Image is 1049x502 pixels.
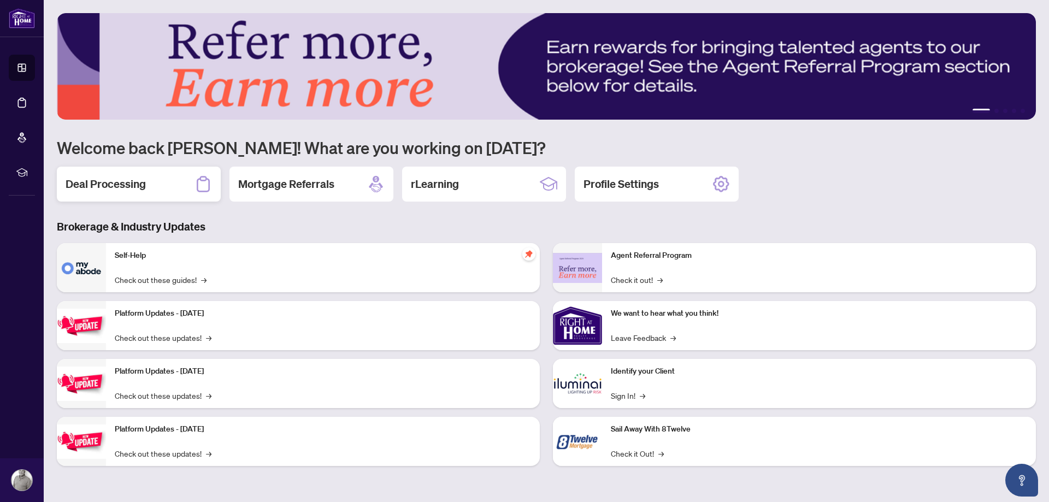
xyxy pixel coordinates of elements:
[658,447,664,459] span: →
[57,367,106,401] img: Platform Updates - July 8, 2025
[994,109,999,113] button: 2
[611,332,676,344] a: Leave Feedback→
[1005,464,1038,497] button: Open asap
[115,308,531,320] p: Platform Updates - [DATE]
[11,470,32,491] img: Profile Icon
[115,250,531,262] p: Self-Help
[115,447,211,459] a: Check out these updates!→
[584,176,659,192] h2: Profile Settings
[115,274,207,286] a: Check out these guides!→
[206,332,211,344] span: →
[611,274,663,286] a: Check it out!→
[57,309,106,343] img: Platform Updates - July 21, 2025
[657,274,663,286] span: →
[115,389,211,401] a: Check out these updates!→
[57,137,1036,158] h1: Welcome back [PERSON_NAME]! What are you working on [DATE]?
[1003,109,1007,113] button: 3
[611,389,645,401] a: Sign In!→
[57,219,1036,234] h3: Brokerage & Industry Updates
[611,447,664,459] a: Check it Out!→
[611,250,1027,262] p: Agent Referral Program
[973,109,990,113] button: 1
[57,243,106,292] img: Self-Help
[553,359,602,408] img: Identify your Client
[522,247,535,261] span: pushpin
[640,389,645,401] span: →
[57,13,1036,120] img: Slide 0
[57,424,106,459] img: Platform Updates - June 23, 2025
[670,332,676,344] span: →
[553,253,602,283] img: Agent Referral Program
[115,332,211,344] a: Check out these updates!→
[201,274,207,286] span: →
[66,176,146,192] h2: Deal Processing
[238,176,334,192] h2: Mortgage Referrals
[115,365,531,377] p: Platform Updates - [DATE]
[1012,109,1016,113] button: 4
[553,301,602,350] img: We want to hear what you think!
[1021,109,1025,113] button: 5
[206,389,211,401] span: →
[611,365,1027,377] p: Identify your Client
[611,308,1027,320] p: We want to hear what you think!
[206,447,211,459] span: →
[553,417,602,466] img: Sail Away With 8Twelve
[9,8,35,28] img: logo
[611,423,1027,435] p: Sail Away With 8Twelve
[115,423,531,435] p: Platform Updates - [DATE]
[411,176,459,192] h2: rLearning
